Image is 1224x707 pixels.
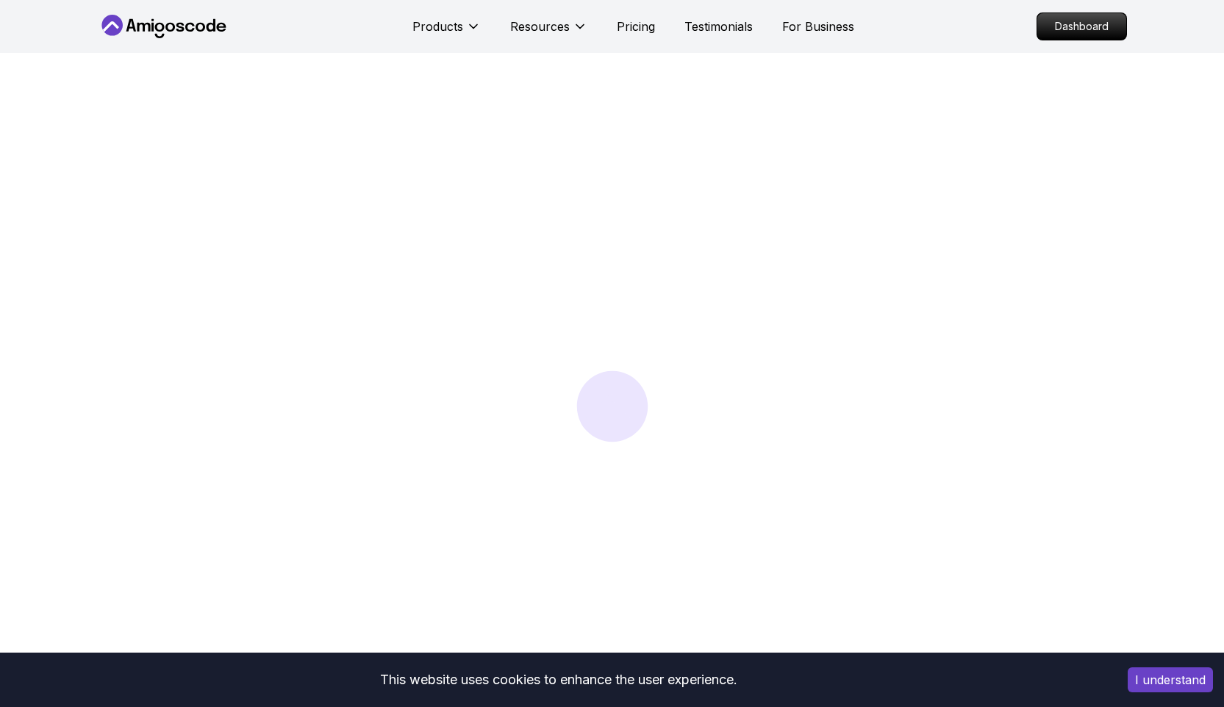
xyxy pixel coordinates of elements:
p: Resources [510,18,570,35]
div: This website uses cookies to enhance the user experience. [11,664,1106,696]
button: Products [412,18,481,47]
a: Pricing [617,18,655,35]
button: Resources [510,18,587,47]
p: Products [412,18,463,35]
a: Testimonials [684,18,753,35]
button: Accept cookies [1128,667,1213,692]
p: Dashboard [1037,13,1126,40]
a: For Business [782,18,854,35]
a: Dashboard [1037,12,1127,40]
